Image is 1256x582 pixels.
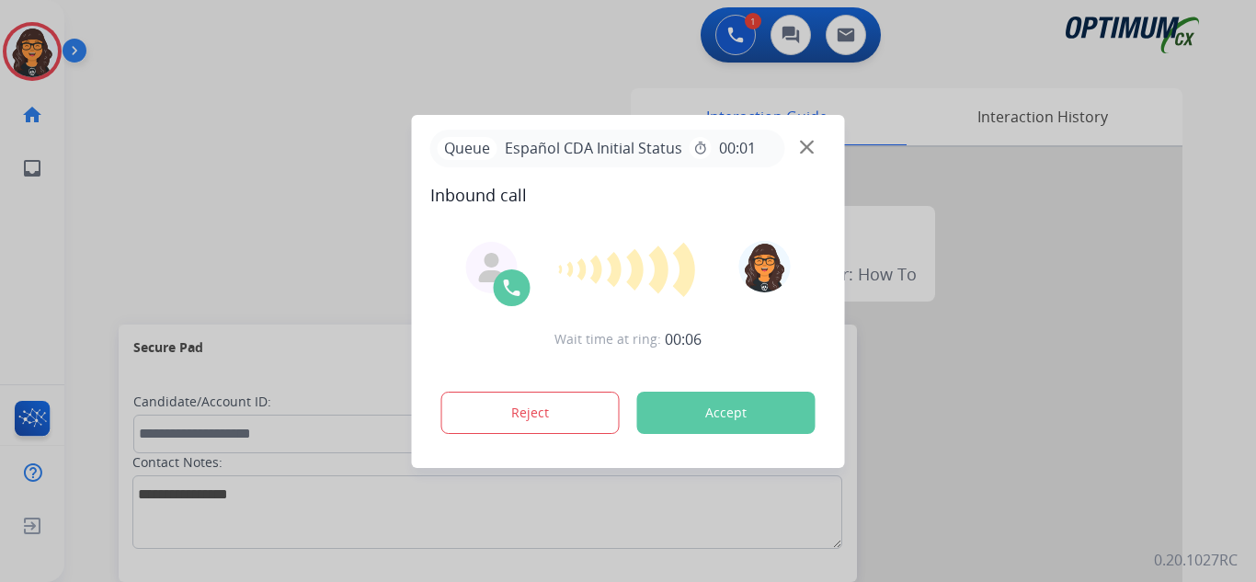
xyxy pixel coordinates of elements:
img: agent-avatar [477,253,507,282]
img: close-button [800,140,814,154]
img: avatar [738,241,790,292]
img: call-icon [501,277,523,299]
button: Accept [637,392,816,434]
button: Reject [441,392,620,434]
span: Español CDA Initial Status [497,137,690,159]
span: Inbound call [430,182,827,208]
span: 00:06 [665,328,702,350]
mat-icon: timer [693,141,708,155]
span: 00:01 [719,137,756,159]
p: Queue [438,137,497,160]
span: Wait time at ring: [554,330,661,348]
p: 0.20.1027RC [1154,549,1238,571]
